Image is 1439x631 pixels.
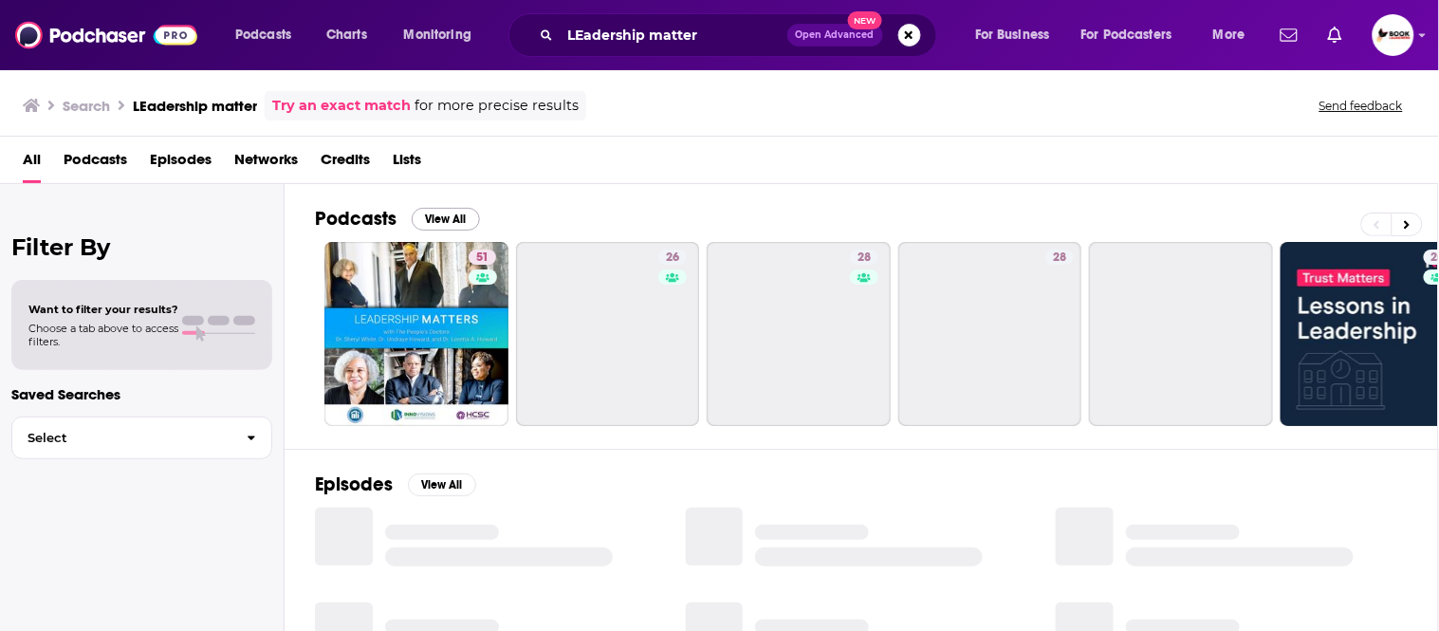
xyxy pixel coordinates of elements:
[516,242,700,426] a: 26
[1053,249,1066,268] span: 28
[476,249,489,268] span: 51
[314,20,378,50] a: Charts
[962,20,1074,50] button: open menu
[235,22,291,48] span: Podcasts
[850,250,878,265] a: 28
[133,97,257,115] h3: LEadership matter
[404,22,471,48] span: Monitoring
[658,250,687,265] a: 26
[393,144,421,183] a: Lists
[391,20,496,50] button: open menu
[561,20,787,50] input: Search podcasts, credits, & more...
[1069,20,1200,50] button: open menu
[858,249,871,268] span: 28
[1273,19,1305,51] a: Show notifications dropdown
[1081,22,1172,48] span: For Podcasters
[1373,14,1414,56] img: User Profile
[707,242,891,426] a: 28
[321,144,370,183] a: Credits
[1200,20,1269,50] button: open menu
[11,417,272,459] button: Select
[222,20,316,50] button: open menu
[315,207,397,231] h2: Podcasts
[12,432,231,444] span: Select
[1045,250,1074,265] a: 28
[28,322,178,348] span: Choose a tab above to access filters.
[412,208,480,231] button: View All
[272,95,411,117] a: Try an exact match
[15,17,197,53] img: Podchaser - Follow, Share and Rate Podcasts
[28,303,178,316] span: Want to filter your results?
[415,95,579,117] span: for more precise results
[326,22,367,48] span: Charts
[315,207,480,231] a: PodcastsView All
[1320,19,1350,51] a: Show notifications dropdown
[23,144,41,183] a: All
[526,13,955,57] div: Search podcasts, credits, & more...
[796,30,875,40] span: Open Advanced
[315,473,393,496] h2: Episodes
[315,473,476,496] a: EpisodesView All
[975,22,1050,48] span: For Business
[150,144,212,183] a: Episodes
[63,97,110,115] h3: Search
[898,242,1082,426] a: 28
[848,11,882,29] span: New
[1213,22,1245,48] span: More
[64,144,127,183] a: Podcasts
[324,242,508,426] a: 51
[1373,14,1414,56] button: Show profile menu
[787,24,883,46] button: Open AdvancedNew
[469,250,496,265] a: 51
[666,249,679,268] span: 26
[1373,14,1414,56] span: Logged in as BookLaunchers
[1314,98,1409,114] button: Send feedback
[408,473,476,496] button: View All
[11,233,272,261] h2: Filter By
[11,385,272,403] p: Saved Searches
[234,144,298,183] a: Networks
